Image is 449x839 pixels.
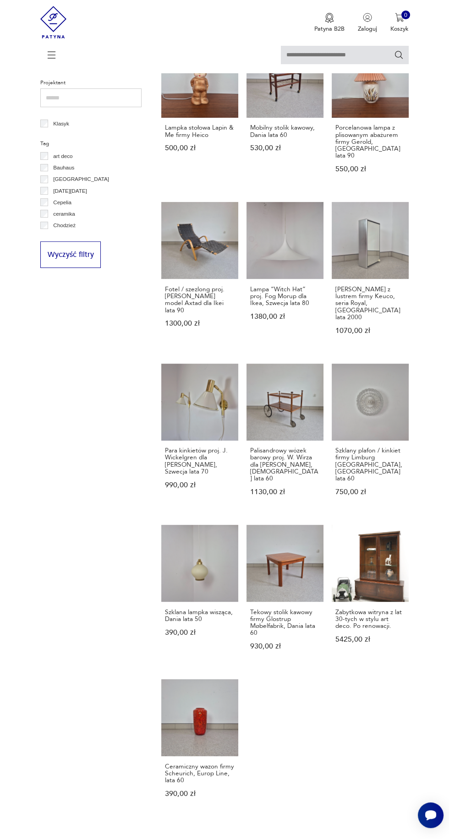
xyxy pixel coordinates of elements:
[161,202,238,350] a: Fotel / szezlong proj. K. Samson model Axtad dla Ikei lata 90Fotel / szezlong proj. [PERSON_NAME]...
[53,119,69,128] p: Klasyk
[335,489,405,496] p: 750,00 zł
[335,609,405,630] h3: Zabytkowa witryna z lat 30-tych w stylu art deco. Po renowacji.
[335,166,405,173] p: 550,00 zł
[250,447,320,482] h3: Palisandrowy wózek barowy proj. W. Wirza dla [PERSON_NAME], [DEMOGRAPHIC_DATA] lata 60
[53,221,76,230] p: Chodzież
[401,11,411,20] div: 0
[40,78,142,87] p: Projektant
[161,679,238,813] a: Ceramiczny wazon firmy Scheurich, Europ Line, lata 60Ceramiczny wazon firmy Scheurich, Europ Line...
[165,790,235,797] p: 390,00 zł
[250,643,320,650] p: 930,00 zł
[314,25,345,33] p: Patyna B2B
[246,41,323,189] a: Mobilny stolik kawowy, Dania lata 60Mobilny stolik kawowy, Dania lata 60530,00 zł
[395,13,404,22] img: Ikona koszyka
[161,364,238,512] a: Para kinkietów proj. J. Wickelgren dla Örsjö Belysning, Szwecja lata 70Para kinkietów proj. J. Wi...
[53,232,74,241] p: Ćmielów
[332,41,409,189] a: Porcelanowa lampa z plisowanym abażurem firmy Gerold, Niemcy lata 90Porcelanowa lampa z plisowany...
[363,13,372,22] img: Ikonka użytkownika
[314,13,345,33] a: Ikona medaluPatyna B2B
[53,186,87,196] p: [DATE][DATE]
[314,13,345,33] button: Patyna B2B
[165,482,235,489] p: 990,00 zł
[53,163,74,172] p: Bauhaus
[335,447,405,482] h3: Szklany plafon / kinkiet firmy Limburg [GEOGRAPHIC_DATA], [GEOGRAPHIC_DATA] lata 60
[165,763,235,784] h3: Ceramiczny wazon firmy Scheurich, Europ Line, lata 60
[165,320,235,327] p: 1300,00 zł
[335,636,405,643] p: 5425,00 zł
[53,198,71,207] p: Cepelia
[250,286,320,307] h3: Lampa “Witch Hat” proj. Fog Morup dla Ikea, Szwecja lata 80
[165,447,235,475] h3: Para kinkietów proj. J. Wickelgren dla [PERSON_NAME], Szwecja lata 70
[325,13,334,23] img: Ikona medalu
[40,241,101,268] button: Wyczyść filtry
[418,802,444,828] iframe: Smartsupp widget button
[250,313,320,320] p: 1380,00 zł
[165,609,235,623] h3: Szklana lampka wisząca, Dania lata 50
[250,609,320,637] h3: Tekowy stolik kawowy firmy Glostrup Møbelfabrik, Dania lata 60
[165,145,235,152] p: 500,00 zł
[165,286,235,314] h3: Fotel / szezlong proj. [PERSON_NAME] model Axtad dla Ikei lata 90
[332,364,409,512] a: Szklany plafon / kinkiet firmy Limburg Glashütte, Niemcy lata 60Szklany plafon / kinkiet firmy Li...
[332,525,409,666] a: Zabytkowa witryna z lat 30-tych w stylu art deco. Po renowacji.Zabytkowa witryna z lat 30-tych w ...
[40,139,142,148] p: Tag
[53,209,75,218] p: ceramika
[161,41,238,189] a: Lampka stołowa Lapin & Me firmy HeicoLampka stołowa Lapin & Me firmy Heico500,00 zł
[358,25,377,33] p: Zaloguj
[53,152,72,161] p: art deco
[53,174,109,184] p: [GEOGRAPHIC_DATA]
[161,525,238,666] a: Szklana lampka wisząca, Dania lata 50Szklana lampka wisząca, Dania lata 50390,00 zł
[390,13,409,33] button: 0Koszyk
[332,202,409,350] a: Szafka łazienkowa z lustrem firmy Keuco, seria Royal, Niemcy lata 2000[PERSON_NAME] z lustrem fir...
[250,489,320,496] p: 1130,00 zł
[335,327,405,334] p: 1070,00 zł
[246,202,323,350] a: Lampa “Witch Hat” proj. Fog Morup dla Ikea, Szwecja lata 80Lampa “Witch Hat” proj. Fog Morup dla ...
[335,286,405,321] h3: [PERSON_NAME] z lustrem firmy Keuco, seria Royal, [GEOGRAPHIC_DATA] lata 2000
[250,124,320,138] h3: Mobilny stolik kawowy, Dania lata 60
[358,13,377,33] button: Zaloguj
[246,525,323,666] a: Tekowy stolik kawowy firmy Glostrup Møbelfabrik, Dania lata 60Tekowy stolik kawowy firmy Glostrup...
[246,364,323,512] a: Palisandrowy wózek barowy proj. W. Wirza dla Wilhelma Renza, Niemcy lata 60Palisandrowy wózek bar...
[250,145,320,152] p: 530,00 zł
[335,124,405,159] h3: Porcelanowa lampa z plisowanym abażurem firmy Gerold, [GEOGRAPHIC_DATA] lata 90
[394,50,404,60] button: Szukaj
[165,124,235,138] h3: Lampka stołowa Lapin & Me firmy Heico
[165,629,235,636] p: 390,00 zł
[390,25,409,33] p: Koszyk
